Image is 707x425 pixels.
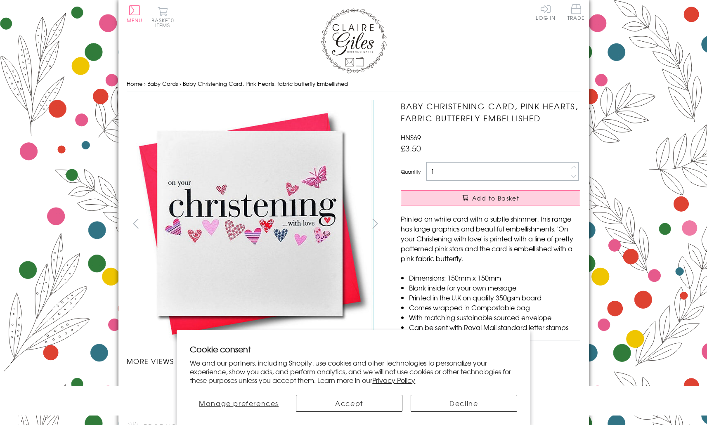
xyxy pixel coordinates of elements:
button: Basket0 items [151,7,174,28]
span: Trade [567,4,585,20]
li: Dimensions: 150mm x 150mm [409,273,580,283]
p: Printed on white card with a subtle shimmer, this range has large graphics and beautiful embellis... [401,214,580,263]
li: Blank inside for your own message [409,283,580,293]
li: With matching sustainable sourced envelope [409,312,580,322]
img: Claire Giles Greetings Cards [321,8,387,73]
li: Carousel Page 1 (Current Slide) [127,374,191,392]
button: next [366,214,384,233]
a: Privacy Policy [372,375,415,385]
button: prev [127,214,145,233]
span: Menu [127,17,143,24]
a: Home [127,80,142,87]
li: Can be sent with Royal Mail standard letter stamps [409,322,580,332]
span: Baby Christening Card, Pink Hearts, fabric butterfly Embellished [183,80,348,87]
li: Comes wrapped in Compostable bag [409,302,580,312]
h2: Cookie consent [190,343,517,355]
button: Decline [411,395,517,412]
nav: breadcrumbs [127,76,581,92]
button: Manage preferences [190,395,288,412]
span: Add to Basket [472,194,519,202]
span: › [144,80,146,87]
span: 0 items [155,17,174,29]
span: Manage preferences [199,398,279,408]
h3: More views [127,356,385,366]
li: Printed in the U.K on quality 350gsm board [409,293,580,302]
label: Quantity [401,168,421,175]
ul: Carousel Pagination [127,374,385,392]
a: Log In [536,4,556,20]
a: Baby Cards [147,80,178,87]
p: We and our partners, including Shopify, use cookies and other technologies to personalize your ex... [190,359,517,384]
span: £3.50 [401,142,421,154]
span: HNS69 [401,132,421,142]
button: Accept [296,395,402,412]
button: Menu [127,5,143,23]
h1: Baby Christening Card, Pink Hearts, fabric butterfly Embellished [401,100,580,124]
img: Baby Christening Card, Pink Hearts, fabric butterfly Embellished [384,100,632,348]
img: Baby Christening Card, Pink Hearts, fabric butterfly Embellished [126,100,374,347]
span: › [180,80,181,87]
a: Trade [567,4,585,22]
button: Add to Basket [401,190,580,205]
